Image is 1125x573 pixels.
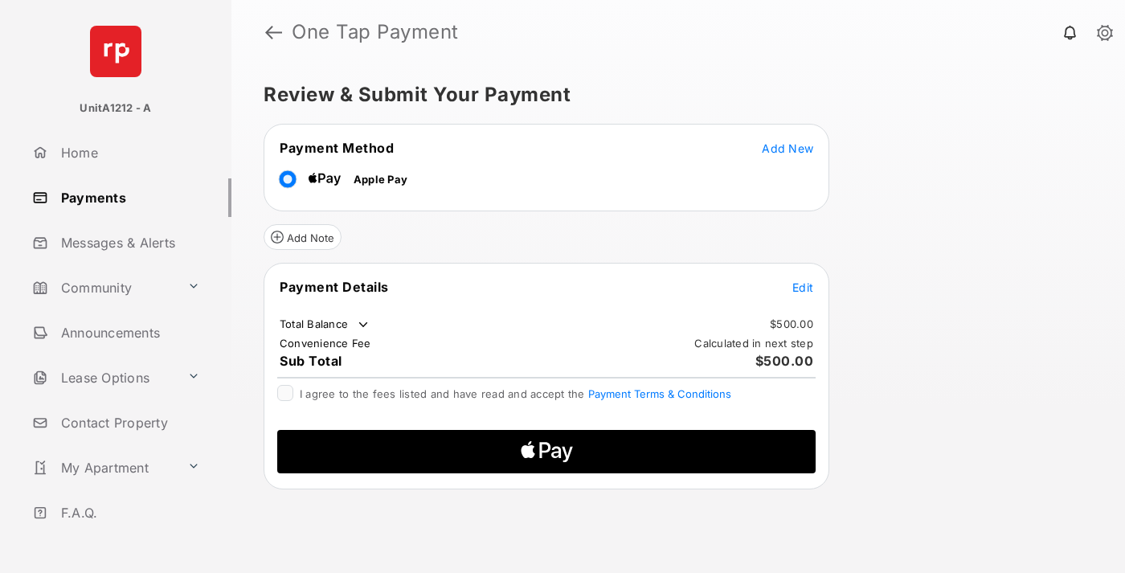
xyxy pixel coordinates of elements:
button: I agree to the fees listed and have read and accept the [588,387,731,400]
button: Edit [792,279,813,295]
span: Sub Total [280,353,342,369]
strong: One Tap Payment [292,23,459,42]
button: Add New [762,140,813,156]
span: Payment Method [280,140,394,156]
a: Lease Options [26,358,181,397]
span: $500.00 [755,353,814,369]
span: Apple Pay [354,173,407,186]
td: Convenience Fee [279,336,372,350]
td: $500.00 [769,317,814,331]
a: My Apartment [26,448,181,487]
a: Payments [26,178,231,217]
p: UnitA1212 - A [80,100,151,117]
a: Community [26,268,181,307]
button: Add Note [264,224,342,250]
h5: Review & Submit Your Payment [264,85,1080,104]
td: Total Balance [279,317,371,333]
span: Edit [792,280,813,294]
a: Contact Property [26,403,231,442]
span: Payment Details [280,279,389,295]
span: I agree to the fees listed and have read and accept the [300,387,731,400]
td: Calculated in next step [693,336,814,350]
img: svg+xml;base64,PHN2ZyB4bWxucz0iaHR0cDovL3d3dy53My5vcmcvMjAwMC9zdmciIHdpZHRoPSI2NCIgaGVpZ2h0PSI2NC... [90,26,141,77]
a: Home [26,133,231,172]
span: Add New [762,141,813,155]
a: Announcements [26,313,231,352]
a: F.A.Q. [26,493,231,532]
a: Messages & Alerts [26,223,231,262]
